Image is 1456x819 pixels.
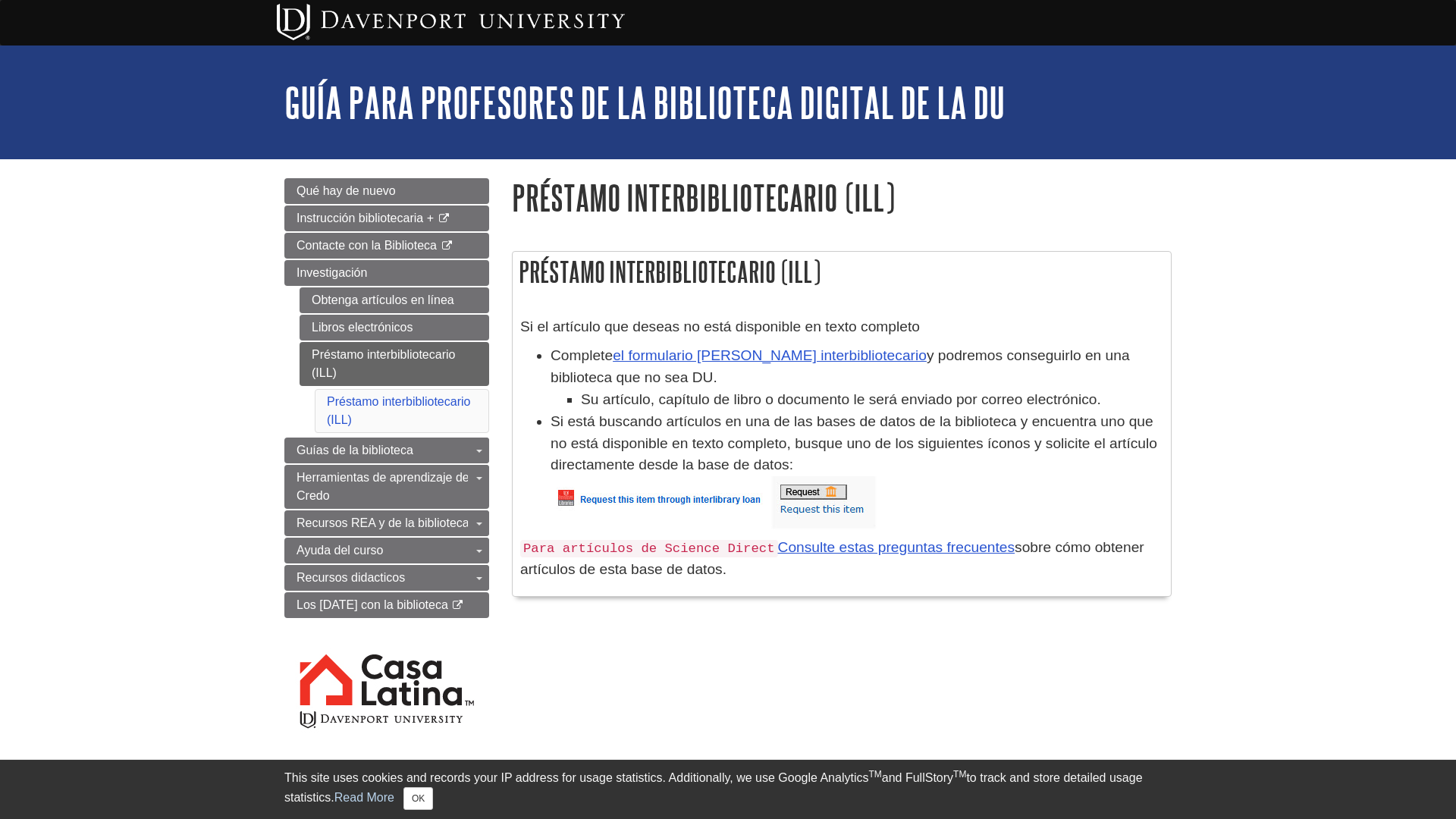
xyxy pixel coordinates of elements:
[284,592,489,618] a: Los [DATE] con la biblioteca
[513,252,1171,292] h2: Préstamo interbibliotecario (ILL)
[284,769,1172,810] div: This site uses cookies and records your IP address for usage statistics. Additionally, we use Goo...
[868,769,881,780] sup: TM
[551,345,1163,410] li: Complete y podremos conseguirlo en una biblioteca que no sea DU.
[297,184,396,197] span: Qué hay de nuevo
[284,79,1005,126] a: Guía para profesores de la biblioteca digital de la DU
[297,212,434,224] span: Instrucción bibliotecaria +
[277,4,625,40] img: Davenport University
[520,316,1163,338] p: Si el artículo que deseas no está disponible en texto completo
[953,769,966,780] sup: TM
[297,516,469,529] span: Recursos REA y de la biblioteca
[284,438,489,463] a: Guías de la biblioteca
[284,178,489,204] a: Qué hay de nuevo
[284,233,489,259] a: Contacte con la Biblioteca
[297,239,437,252] span: Contacte con la Biblioteca
[284,538,489,563] a: Ayuda del curso
[440,241,453,251] i: This link opens in a new window
[334,791,394,804] a: Read More
[520,540,778,557] code: Para artículos de Science Direct
[284,178,489,757] div: Guide Page Menu
[297,544,383,557] span: Ayuda del curso
[300,342,489,386] a: Préstamo interbibliotecario (ILL)
[437,214,450,224] i: This link opens in a new window
[403,787,433,810] button: Close
[581,391,1101,407] font: Su artículo, capítulo de libro o documento le será enviado por correo electrónico.
[284,465,489,509] a: Herramientas de aprendizaje de Credo
[284,510,489,536] a: Recursos REA y de la biblioteca
[284,565,489,591] a: Recursos didacticos
[327,395,470,426] a: Préstamo interbibliotecario (ILL)
[284,260,489,286] a: Investigación
[297,571,405,584] span: Recursos didacticos
[451,601,464,610] i: This link opens in a new window
[300,287,489,313] a: Obtenga artículos en línea
[551,411,1163,529] li: Si está buscando artículos en una de las bases de datos de la biblioteca y encuentra uno que no e...
[297,266,367,279] span: Investigación
[300,315,489,340] a: Libros electrónicos
[778,539,1015,555] a: Consulte estas preguntas frecuentes
[297,444,413,457] span: Guías de la biblioteca
[613,347,927,363] a: el formulario [PERSON_NAME] interbibliotecario
[520,537,1163,581] p: sobre cómo obtener artículos de esta base de datos.
[297,471,469,502] span: Herramientas de aprendizaje de Credo
[284,206,489,231] a: Instrucción bibliotecaria +
[512,178,1172,217] h1: Préstamo interbibliotecario (ILL)
[297,598,448,611] span: Los [DATE] con la biblioteca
